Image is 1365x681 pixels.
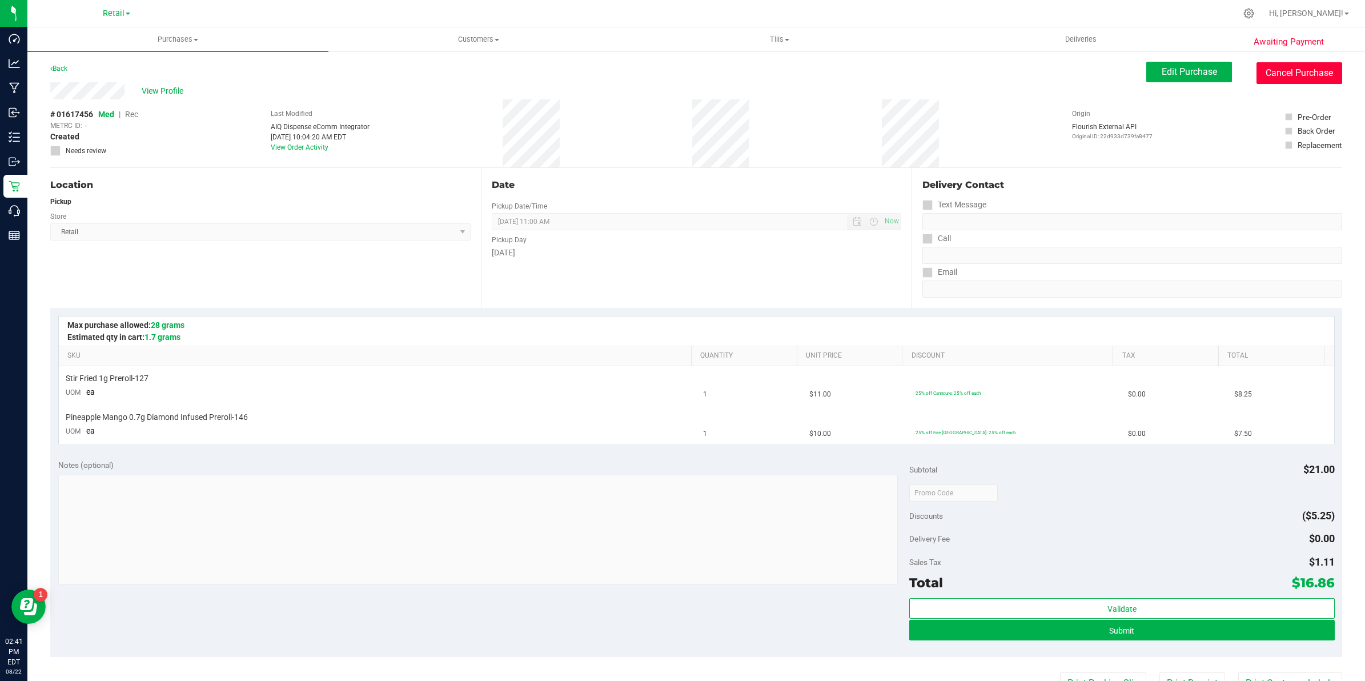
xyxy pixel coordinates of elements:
[50,198,71,206] strong: Pickup
[67,321,184,330] span: Max purchase allowed:
[1256,62,1342,84] button: Cancel Purchase
[86,426,95,435] span: ea
[271,122,370,132] div: AIQ Dispense eComm Integrator
[1303,463,1335,475] span: $21.00
[1146,62,1232,82] button: Edit Purchase
[909,575,943,591] span: Total
[86,387,95,396] span: ea
[922,230,951,247] label: Call
[58,460,114,470] span: Notes (optional)
[1298,139,1342,151] div: Replacement
[1072,109,1090,119] label: Origin
[922,178,1342,192] div: Delivery Contact
[1292,575,1335,591] span: $16.86
[1050,34,1112,45] span: Deliveries
[271,143,328,151] a: View Order Activity
[1254,35,1324,49] span: Awaiting Payment
[1309,556,1335,568] span: $1.11
[1234,428,1252,439] span: $7.50
[630,34,930,45] span: Tills
[5,667,22,676] p: 08/22
[9,181,20,192] inline-svg: Retail
[1298,111,1331,123] div: Pre-Order
[9,58,20,69] inline-svg: Analytics
[9,82,20,94] inline-svg: Manufacturing
[271,132,370,142] div: [DATE] 10:04:20 AM EDT
[700,351,792,360] a: Quantity
[66,146,106,156] span: Needs review
[909,558,941,567] span: Sales Tax
[27,34,328,45] span: Purchases
[909,506,943,526] span: Discounts
[9,107,20,118] inline-svg: Inbound
[1298,125,1335,137] div: Back Order
[1242,8,1256,19] div: Manage settings
[909,465,937,474] span: Subtotal
[66,373,148,384] span: Stir Fried 1g Preroll-127
[11,590,46,624] iframe: Resource center
[809,428,831,439] span: $10.00
[142,85,187,97] span: View Profile
[909,534,950,543] span: Delivery Fee
[1128,428,1146,439] span: $0.00
[66,388,81,396] span: UOM
[1072,132,1153,141] p: Original ID: 22d933d739fa8477
[98,110,114,119] span: Med
[67,351,687,360] a: SKU
[1309,532,1335,544] span: $0.00
[34,588,47,602] iframe: Resource center unread badge
[9,131,20,143] inline-svg: Inventory
[50,178,471,192] div: Location
[144,333,180,342] span: 1.7 grams
[103,9,125,18] span: Retail
[492,247,901,259] div: [DATE]
[125,110,138,119] span: Rec
[806,351,898,360] a: Unit Price
[809,389,831,400] span: $11.00
[703,428,707,439] span: 1
[66,412,248,423] span: Pineapple Mango 0.7g Diamond Infused Preroll-146
[1234,389,1252,400] span: $8.25
[1162,66,1217,77] span: Edit Purchase
[916,390,981,396] span: 25% off Canncure: 25% off each
[930,27,1231,51] a: Deliveries
[50,109,93,121] span: # 01617456
[27,27,328,51] a: Purchases
[1269,9,1343,18] span: Hi, [PERSON_NAME]!
[50,211,66,222] label: Store
[922,247,1342,264] input: Format: (999) 999-9999
[9,33,20,45] inline-svg: Dashboard
[1302,510,1335,522] span: ($5.25)
[329,34,629,45] span: Customers
[909,598,1335,619] button: Validate
[1128,389,1146,400] span: $0.00
[119,110,121,119] span: |
[1122,351,1214,360] a: Tax
[50,121,82,131] span: METRC ID:
[1109,626,1134,635] span: Submit
[85,121,87,131] span: -
[1072,122,1153,141] div: Flourish External API
[328,27,629,51] a: Customers
[916,430,1015,435] span: 25% off Fire [GEOGRAPHIC_DATA]: 25% off each
[1227,351,1319,360] a: Total
[922,264,957,281] label: Email
[909,484,998,502] input: Promo Code
[629,27,930,51] a: Tills
[922,197,986,213] label: Text Message
[271,109,312,119] label: Last Modified
[151,321,184,330] span: 28 grams
[1107,604,1137,614] span: Validate
[9,205,20,217] inline-svg: Call Center
[492,235,527,245] label: Pickup Day
[50,65,67,73] a: Back
[9,156,20,167] inline-svg: Outbound
[66,427,81,435] span: UOM
[492,201,547,211] label: Pickup Date/Time
[492,178,901,192] div: Date
[50,131,79,143] span: Created
[909,620,1335,640] button: Submit
[703,389,707,400] span: 1
[922,213,1342,230] input: Format: (999) 999-9999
